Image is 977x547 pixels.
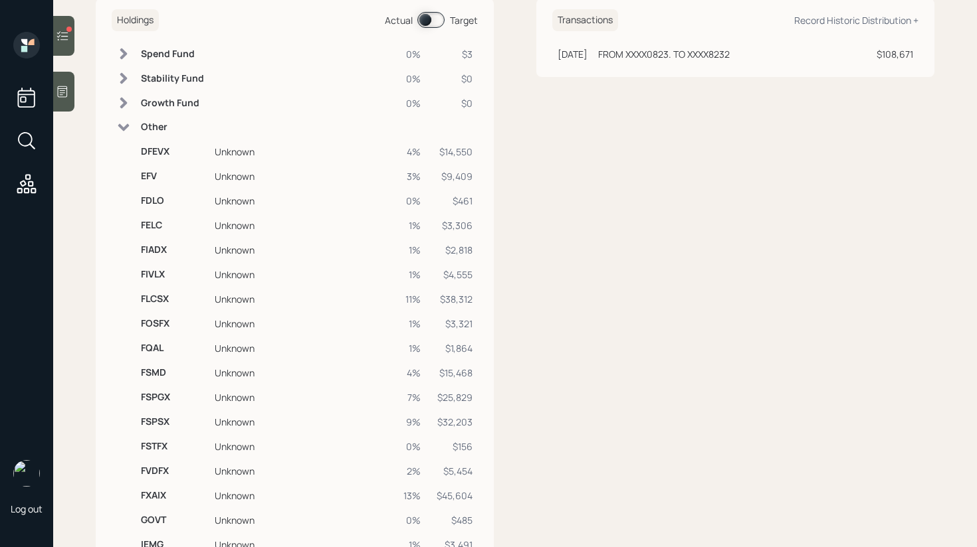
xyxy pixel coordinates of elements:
div: Actual [385,13,413,27]
div: 0% [401,513,421,527]
div: $14,550 [437,145,473,159]
div: [DATE] [558,47,588,61]
div: 1% [401,341,421,355]
div: Unknown [215,513,391,527]
div: 13% [401,489,421,503]
div: FROM XXXX0823. TO XXXX8232 [598,47,730,61]
h6: FIVLX [141,269,204,280]
div: 2% [401,464,421,478]
div: 1% [401,218,421,232]
div: 0% [401,47,421,61]
h6: FIADX [141,244,204,256]
h6: Other [141,121,204,133]
div: Unknown [215,317,391,331]
div: $38,312 [437,292,473,306]
img: retirable_logo.png [13,460,40,487]
div: 1% [401,243,421,257]
h6: Stability Fund [141,73,204,84]
div: $3 [437,47,473,61]
div: 1% [401,268,421,281]
h6: FSPGX [141,392,204,403]
div: 4% [401,366,421,380]
div: $156 [437,439,473,453]
div: $108,671 [877,47,913,61]
div: $5,454 [437,464,473,478]
div: $461 [437,194,473,208]
h6: FXAIX [141,490,204,501]
div: Unknown [215,415,391,429]
div: $45,604 [437,489,473,503]
h6: FSPSX [141,416,204,428]
h6: DFEVX [141,146,204,157]
div: Unknown [215,292,391,306]
div: 4% [401,145,421,159]
div: $3,306 [437,218,473,232]
h6: FDLO [141,195,204,206]
h6: FVDFX [141,465,204,477]
div: Unknown [215,390,391,404]
h6: Transactions [552,9,618,31]
div: $0 [437,72,473,86]
div: $485 [437,513,473,527]
h6: GOVT [141,514,204,526]
h6: FQAL [141,343,204,354]
div: Unknown [215,489,391,503]
h6: EFV [141,171,204,182]
div: Unknown [215,366,391,380]
div: $2,818 [437,243,473,257]
div: $3,321 [437,317,473,331]
div: $1,864 [437,341,473,355]
h6: FELC [141,220,204,231]
div: 0% [401,96,421,110]
div: Unknown [215,464,391,478]
div: $25,829 [437,390,473,404]
div: Unknown [215,145,391,159]
h6: FSMD [141,367,204,378]
div: 3% [401,169,421,183]
div: $9,409 [437,169,473,183]
div: $15,468 [437,366,473,380]
div: Target [450,13,478,27]
h6: FSTFX [141,441,204,452]
div: $4,555 [437,268,473,281]
div: 1% [401,317,421,331]
div: 7% [401,390,421,404]
h6: FLCSX [141,293,204,305]
div: Log out [11,503,43,515]
div: Unknown [215,439,391,453]
div: Unknown [215,268,391,281]
div: 9% [401,415,421,429]
div: $0 [437,96,473,110]
h6: Spend Fund [141,48,204,60]
div: Unknown [215,218,391,232]
div: 0% [401,439,421,453]
h6: FOSFX [141,318,204,329]
div: 11% [401,292,421,306]
h6: Growth Fund [141,98,204,109]
h6: Holdings [112,9,159,31]
div: Unknown [215,341,391,355]
div: Unknown [215,194,391,208]
div: Unknown [215,243,391,257]
div: 0% [401,194,421,208]
div: Record Historic Distribution + [794,14,919,27]
div: Unknown [215,169,391,183]
div: 0% [401,72,421,86]
div: $32,203 [437,415,473,429]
